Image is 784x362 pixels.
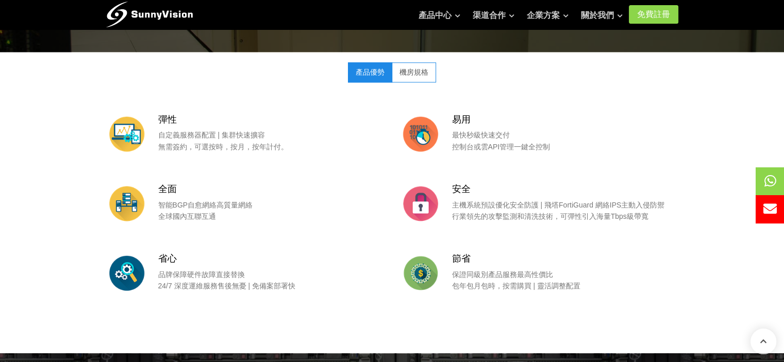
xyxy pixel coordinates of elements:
[106,183,147,224] img: 全面
[158,113,385,126] h3: 彈性
[158,269,385,292] p: 品牌保障硬件故障直接替換 24/7 深度運維服務售後無憂 | 免備案部署快
[629,5,678,24] a: 免費註冊
[581,5,623,26] a: 關於我們
[452,269,678,292] p: 保證同級別產品服務最高性價比 包年包月包時，按需購買 | 靈活調整配置
[392,62,436,82] a: 機房規格
[348,62,392,82] a: 產品優勢
[527,5,569,26] a: 企業方案
[400,252,441,294] img: 節省
[452,199,678,222] p: 主機系統預設優化安全防護 | 飛塔FortiGuard 網絡IPS主動入侵防禦 行業領先的攻擊監測和清洗技術，可彈性引入海量Tbps級帶寬
[452,252,678,265] h3: 節省
[106,252,147,294] img: 省心
[158,129,385,152] p: 自定義服務器配置 | 集群快速擴容 無需簽約，可選按時，按月，按年計付。
[158,252,385,265] h3: 省心
[400,183,441,224] img: 安全
[400,113,441,154] img: 易用
[158,183,385,196] h3: 全面
[452,113,678,126] h3: 易用
[106,113,147,154] img: 彈性
[452,129,678,152] p: 最快秒級快速交付 控制台或雲API管理一鍵全控制
[158,199,385,222] p: 智能BGP自愈網絡高質量網絡 全球國內互聯互通
[419,5,460,26] a: 產品中心
[473,5,514,26] a: 渠道合作
[452,183,678,196] h3: 安全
